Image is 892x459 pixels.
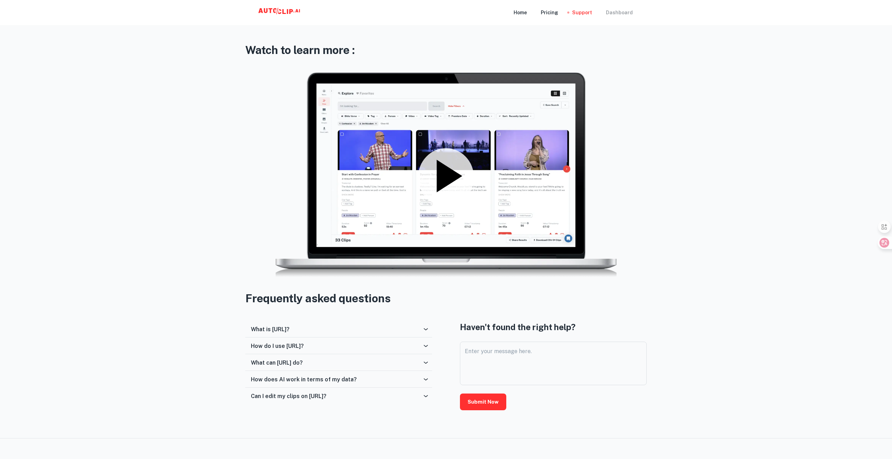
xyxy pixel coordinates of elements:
h6: What is [URL]? [251,326,290,333]
h6: What can [URL] do? [251,359,303,366]
h3: Frequently asked questions [245,290,647,307]
div: Can I edit my clips on [URL]? [245,388,432,404]
h4: Haven't found the right help? [460,321,647,333]
img: lightmode [273,72,619,281]
h6: How does AI work in terms of my data? [251,376,357,383]
button: Submit Now [460,394,506,410]
h6: Can I edit my clips on [URL]? [251,393,326,399]
div: How do I use [URL]? [245,337,432,354]
h3: Watch to learn more : [245,42,647,59]
h6: How do I use [URL]? [251,343,304,349]
div: How does AI work in terms of my data? [245,371,432,388]
div: What can [URL] do? [245,354,432,371]
div: What is [URL]? [245,321,432,337]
